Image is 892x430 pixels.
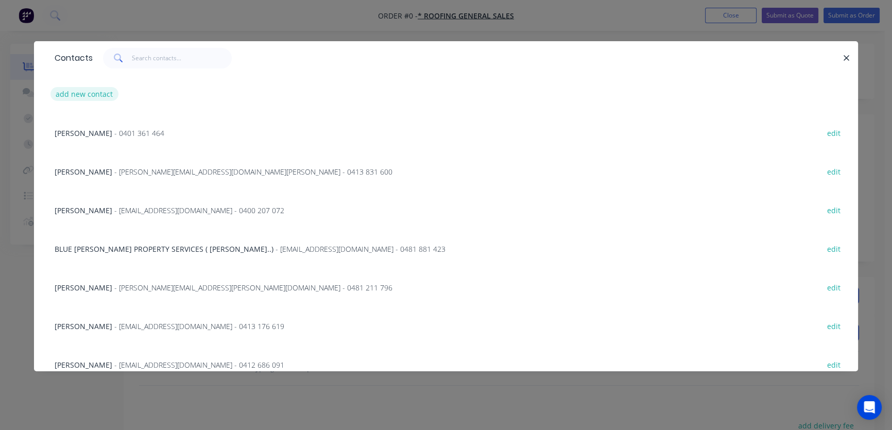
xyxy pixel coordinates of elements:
button: add new contact [50,87,118,101]
div: Contacts [49,42,93,75]
span: [PERSON_NAME] [55,283,112,293]
span: - [EMAIL_ADDRESS][DOMAIN_NAME] - 0481 881 423 [276,244,445,254]
span: [PERSON_NAME] [55,128,112,138]
button: edit [821,164,846,178]
span: BLUE [PERSON_NAME] PROPERTY SERVICES ( [PERSON_NAME]..) [55,244,273,254]
button: edit [821,203,846,217]
span: - 0401 361 464 [114,128,164,138]
span: [PERSON_NAME] [55,360,112,370]
button: edit [821,242,846,255]
input: Search contacts... [132,48,232,68]
span: - [PERSON_NAME][EMAIL_ADDRESS][DOMAIN_NAME][PERSON_NAME] - 0413 831 600 [114,167,392,177]
div: Open Intercom Messenger [857,395,882,420]
button: edit [821,357,846,371]
span: [PERSON_NAME] [55,321,112,331]
span: - [PERSON_NAME][EMAIL_ADDRESS][PERSON_NAME][DOMAIN_NAME] - 0481 211 796 [114,283,392,293]
span: - [EMAIL_ADDRESS][DOMAIN_NAME] - 0400 207 072 [114,205,284,215]
span: [PERSON_NAME] [55,205,112,215]
button: edit [821,126,846,140]
span: - [EMAIL_ADDRESS][DOMAIN_NAME] - 0413 176 619 [114,321,284,331]
span: [PERSON_NAME] [55,167,112,177]
button: edit [821,319,846,333]
button: edit [821,280,846,294]
span: - [EMAIL_ADDRESS][DOMAIN_NAME] - 0412 686 091 [114,360,284,370]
